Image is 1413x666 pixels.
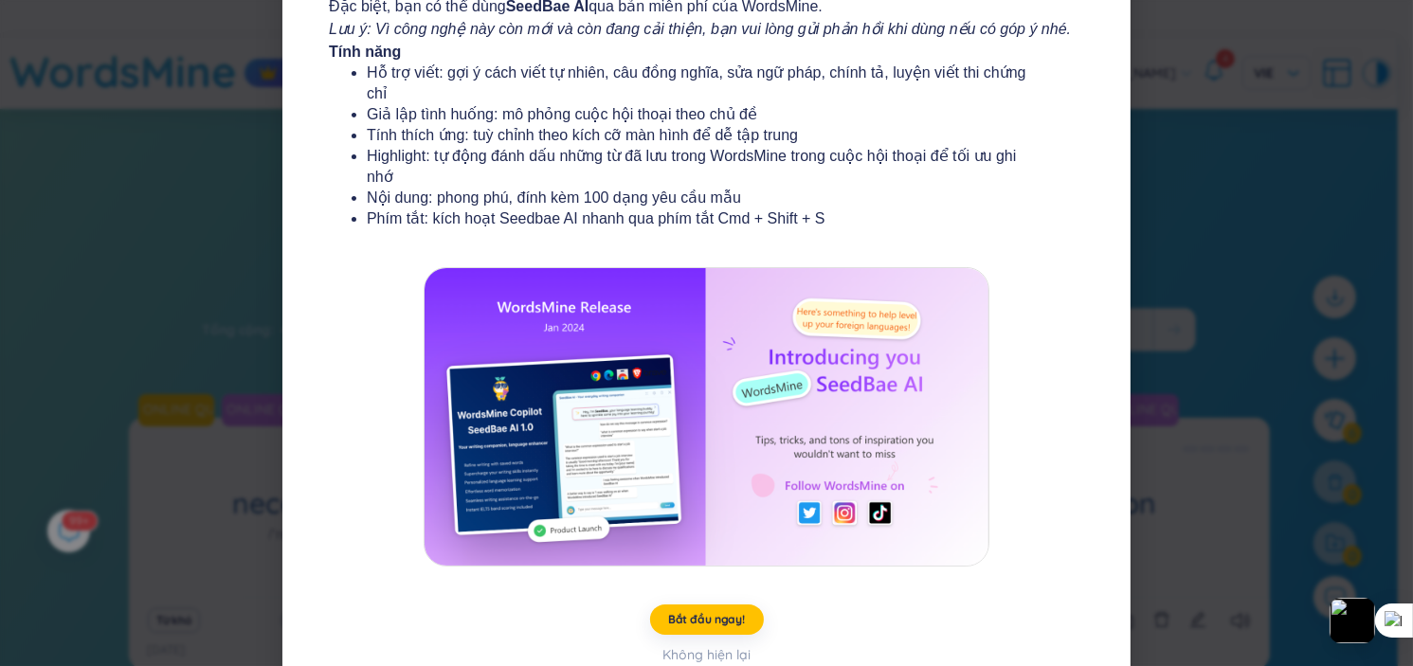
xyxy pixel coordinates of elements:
li: Giả lập tình huống: mô phỏng cuộc hội thoại theo chủ đề [367,104,1046,125]
li: Hỗ trợ viết: gợi ý cách viết tự nhiên, câu đồng nghĩa, sửa ngữ pháp, chính tả, luyện viết thi chứ... [367,63,1046,104]
li: Highlight: tự động đánh dấu những từ đã lưu trong WordsMine trong cuộc hội thoại để tối ưu ghi nhớ [367,146,1046,188]
li: Nội dung: phong phú, đính kèm 100 dạng yêu cầu mẫu [367,188,1046,208]
b: Tính năng [329,44,401,60]
button: Bắt đầu ngay! [650,604,764,635]
i: Lưu ý: Vì công nghệ này còn mới và còn đang cải thiện, bạn vui lòng gửi phản hồi khi dùng nếu có ... [329,21,1071,37]
li: Tính thích ứng: tuỳ chỉnh theo kích cỡ màn hình để dễ tập trung [367,125,1046,146]
div: Không hiện lại [662,644,751,665]
span: Bắt đầu ngay! [668,612,745,627]
li: Phím tắt: kích hoạt Seedbae AI nhanh qua phím tắt Cmd + Shift + S [367,208,1046,229]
